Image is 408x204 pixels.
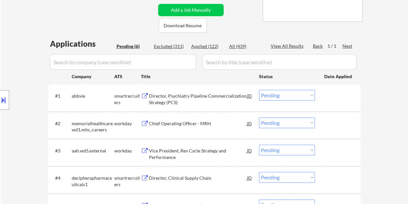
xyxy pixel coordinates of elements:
[246,90,253,102] div: JD
[149,148,247,160] div: Vice President, Rev Cycle Strategy and Performance
[328,43,342,49] div: 1 / 1
[246,117,253,129] div: JD
[114,120,141,127] div: workday
[246,172,253,184] div: JD
[149,93,247,105] div: Director, Psychiatry Pipeline Commercialization Strategy (PCS)
[117,43,149,50] div: Pending (6)
[158,4,224,16] button: Add a Job Manually
[149,120,247,127] div: Chief Operating Officer - MRH
[72,175,114,187] div: decipherapharmaceuticals1
[159,18,207,33] button: Download Resume
[324,73,353,80] div: Date Applied
[141,73,253,80] div: Title
[149,175,247,181] div: Director, Clinical Supply Chain
[154,43,186,50] div: Excluded (311)
[271,43,305,49] div: View All Results
[229,43,262,50] div: All (439)
[202,54,356,70] input: Search by title (case sensitive)
[50,54,196,70] input: Search by company (case sensitive)
[191,43,224,50] div: Applied (122)
[259,70,315,82] div: Status
[55,175,67,181] div: #4
[114,175,141,187] div: smartrecruiters
[114,148,141,154] div: workday
[114,73,141,80] div: ATS
[313,43,323,49] div: Back
[114,93,141,105] div: smartrecruiters
[246,145,253,156] div: JD
[342,43,353,49] div: Next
